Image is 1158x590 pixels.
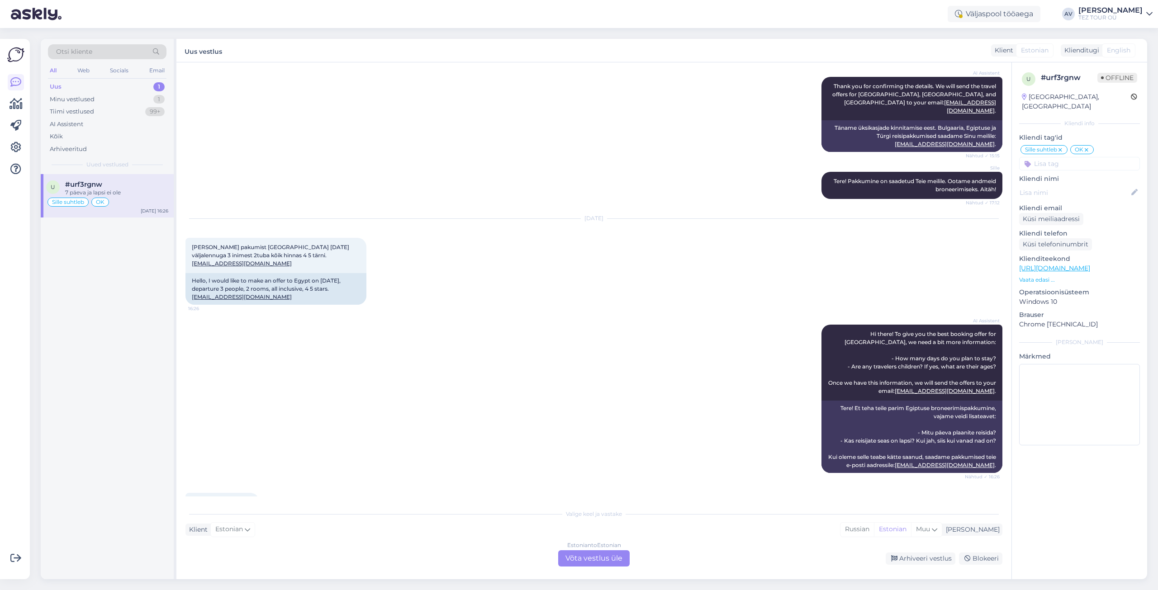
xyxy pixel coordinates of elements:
[948,6,1040,22] div: Väljaspool tööaega
[916,525,930,533] span: Muu
[895,462,995,468] a: [EMAIL_ADDRESS][DOMAIN_NAME]
[966,165,1000,171] span: Sille
[821,401,1002,473] div: Tere! Et teha teile parim Egiptuse broneerimispakkumine, vajame veidi lisateavet: - Mitu päeva pl...
[1021,46,1049,55] span: Estonian
[1019,229,1140,238] p: Kliendi telefon
[1062,8,1075,20] div: AV
[1019,119,1140,127] div: Kliendi info
[65,180,102,189] span: #urf3rgnw
[966,199,1000,206] span: Nähtud ✓ 17:12
[1019,203,1140,213] p: Kliendi email
[828,330,997,394] span: Hi there! To give you the best booking offer for [GEOGRAPHIC_DATA], we need a bit more informatio...
[141,208,168,214] div: [DATE] 16:26
[147,65,166,76] div: Email
[832,83,997,114] span: Thank you for confirming the details. We will send the travel offers for [GEOGRAPHIC_DATA], [GEOG...
[991,46,1013,55] div: Klient
[50,120,83,129] div: AI Assistent
[48,65,58,76] div: All
[1019,338,1140,346] div: [PERSON_NAME]
[50,132,63,141] div: Kõik
[1078,7,1153,21] a: [PERSON_NAME]TEZ TOUR OÜ
[1019,238,1092,250] div: Küsi telefoninumbrit
[944,99,996,114] a: [EMAIL_ADDRESS][DOMAIN_NAME]
[188,305,222,312] span: 16:26
[895,387,995,394] a: [EMAIL_ADDRESS][DOMAIN_NAME]
[1107,46,1130,55] span: English
[1019,352,1140,361] p: Märkmed
[1019,288,1140,297] p: Operatsioonisüsteem
[1026,76,1031,82] span: u
[108,65,130,76] div: Socials
[1019,213,1083,225] div: Küsi meiliaadressi
[185,273,366,305] div: Hello, I would like to make an offer to Egypt on [DATE], departure 3 people, 2 rooms, all inclusi...
[192,260,292,267] a: [EMAIL_ADDRESS][DOMAIN_NAME]
[185,214,1002,222] div: [DATE]
[192,293,292,300] a: [EMAIL_ADDRESS][DOMAIN_NAME]
[1075,147,1083,152] span: OK
[895,141,995,147] a: [EMAIL_ADDRESS][DOMAIN_NAME]
[1097,73,1137,83] span: Offline
[153,95,165,104] div: 1
[567,541,621,549] div: Estonian to Estonian
[50,107,94,116] div: Tiimi vestlused
[65,189,168,197] div: 7 päeva ja lapsi ei ole
[50,145,87,154] div: Arhiveeritud
[1019,310,1140,320] p: Brauser
[1019,157,1140,170] input: Lisa tag
[1020,188,1130,198] input: Lisa nimi
[1019,133,1140,142] p: Kliendi tag'id
[153,82,165,91] div: 1
[86,160,128,169] span: Uued vestlused
[834,178,997,193] span: Tere! Pakkumine on saadetud Teie meilile. Ootame andmeid broneerimiseks. Aitäh!
[942,525,1000,534] div: [PERSON_NAME]
[1022,92,1131,111] div: [GEOGRAPHIC_DATA], [GEOGRAPHIC_DATA]
[51,184,55,190] span: u
[145,107,165,116] div: 99+
[966,317,1000,324] span: AI Assistent
[1061,46,1099,55] div: Klienditugi
[215,524,243,534] span: Estonian
[1019,174,1140,184] p: Kliendi nimi
[1019,320,1140,329] p: Chrome [TECHNICAL_ID]
[966,70,1000,76] span: AI Assistent
[959,552,1002,565] div: Blokeeri
[1019,297,1140,307] p: Windows 10
[52,199,84,205] span: Sille suhtleb
[965,473,1000,480] span: Nähtud ✓ 16:26
[185,510,1002,518] div: Valige keel ja vastake
[7,46,24,63] img: Askly Logo
[558,550,630,566] div: Võta vestlus üle
[874,523,911,536] div: Estonian
[192,244,351,267] span: [PERSON_NAME] pakumist [GEOGRAPHIC_DATA] [DATE] väljalennuga 3 inimest 2tuba kõik hinnas 4 5 tärni.
[1041,72,1097,83] div: # urf3rgnw
[185,44,222,57] label: Uus vestlus
[96,199,104,205] span: OK
[840,523,874,536] div: Russian
[1025,147,1057,152] span: Sille suhtleb
[1078,14,1143,21] div: TEZ TOUR OÜ
[1019,264,1090,272] a: [URL][DOMAIN_NAME]
[76,65,91,76] div: Web
[1019,254,1140,264] p: Klienditeekond
[886,552,955,565] div: Arhiveeri vestlus
[185,525,208,534] div: Klient
[1019,276,1140,284] p: Vaata edasi ...
[966,152,1000,159] span: Nähtud ✓ 15:15
[1078,7,1143,14] div: [PERSON_NAME]
[50,95,95,104] div: Minu vestlused
[56,47,92,57] span: Otsi kliente
[50,82,62,91] div: Uus
[821,120,1002,152] div: Täname üksikasjade kinnitamise eest. Bulgaaria, Egiptuse ja Türgi reisipakkumised saadame Sinu me...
